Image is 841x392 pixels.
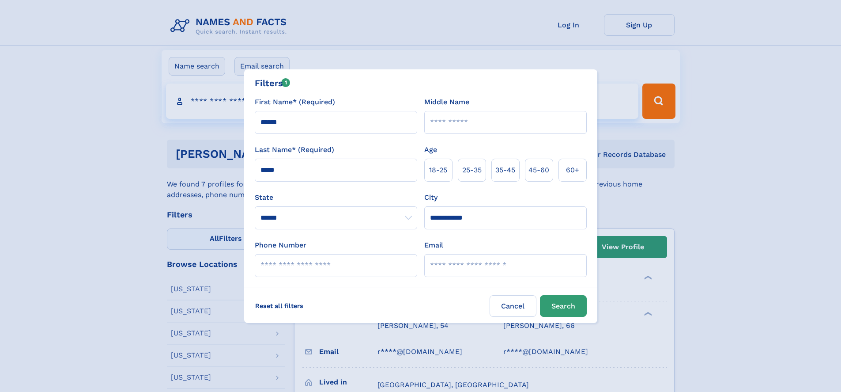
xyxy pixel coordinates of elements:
[540,295,587,317] button: Search
[255,192,417,203] label: State
[424,145,437,155] label: Age
[528,165,549,175] span: 45‑60
[255,97,335,107] label: First Name* (Required)
[255,145,334,155] label: Last Name* (Required)
[462,165,482,175] span: 25‑35
[424,240,443,251] label: Email
[255,76,290,90] div: Filters
[566,165,579,175] span: 60+
[249,295,309,316] label: Reset all filters
[424,97,469,107] label: Middle Name
[495,165,515,175] span: 35‑45
[424,192,437,203] label: City
[490,295,536,317] label: Cancel
[429,165,447,175] span: 18‑25
[255,240,306,251] label: Phone Number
